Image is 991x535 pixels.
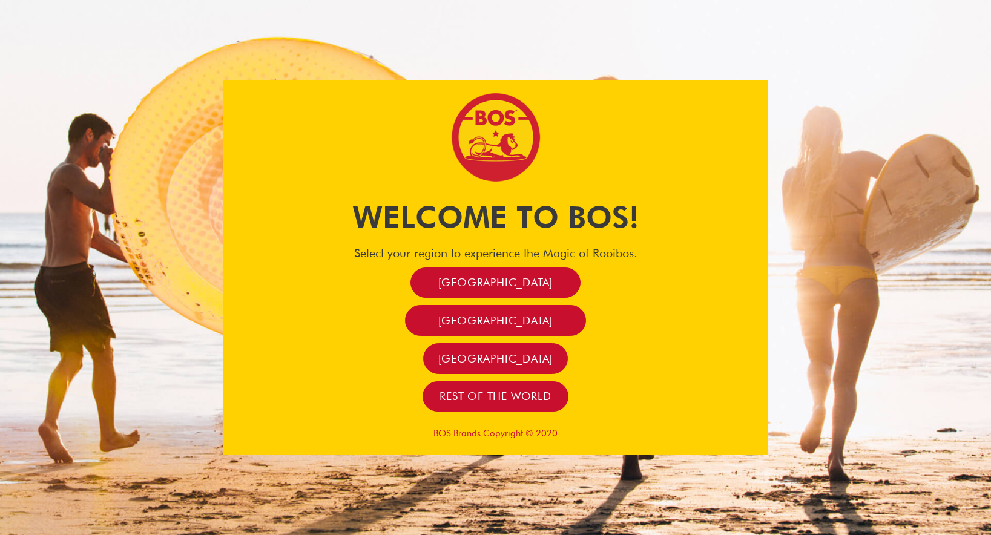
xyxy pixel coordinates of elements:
a: [GEOGRAPHIC_DATA] [410,267,581,298]
img: Bos Brands [450,92,541,183]
h1: Welcome to BOS! [223,196,768,238]
span: Rest of the world [440,389,551,403]
span: [GEOGRAPHIC_DATA] [438,352,553,366]
a: [GEOGRAPHIC_DATA] [405,305,587,336]
a: [GEOGRAPHIC_DATA] [423,343,567,374]
span: [GEOGRAPHIC_DATA] [438,313,553,327]
h4: Select your region to experience the Magic of Rooibos. [223,246,768,260]
span: [GEOGRAPHIC_DATA] [438,275,553,289]
p: BOS Brands Copyright © 2020 [223,428,768,439]
a: Rest of the world [423,381,568,412]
